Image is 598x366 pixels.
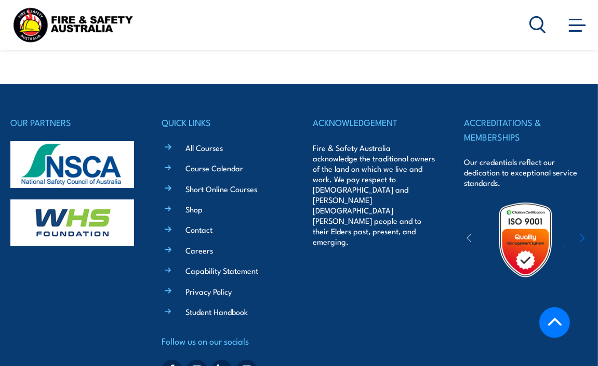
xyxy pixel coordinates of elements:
img: nsca-logo-footer [10,141,134,188]
a: Capability Statement [185,265,258,276]
a: All Courses [185,142,223,153]
a: Privacy Policy [185,286,232,297]
p: Our credentials reflect our dedication to exceptional service standards. [464,157,588,188]
h4: ACCREDITATIONS & MEMBERSHIPS [464,115,588,144]
p: Fire & Safety Australia acknowledge the traditional owners of the land on which we live and work.... [313,143,436,247]
a: Shop [185,204,203,214]
a: Contact [185,224,212,235]
h4: QUICK LINKS [162,115,285,130]
h4: Follow us on our socials [162,334,285,348]
a: Course Calendar [185,162,243,173]
h4: OUR PARTNERS [10,115,134,130]
img: whs-logo-footer [10,199,134,246]
a: Careers [185,245,213,256]
img: Untitled design (19) [487,201,564,278]
a: Short Online Courses [185,183,257,194]
a: Student Handbook [185,306,248,317]
h4: ACKNOWLEDGEMENT [313,115,436,130]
